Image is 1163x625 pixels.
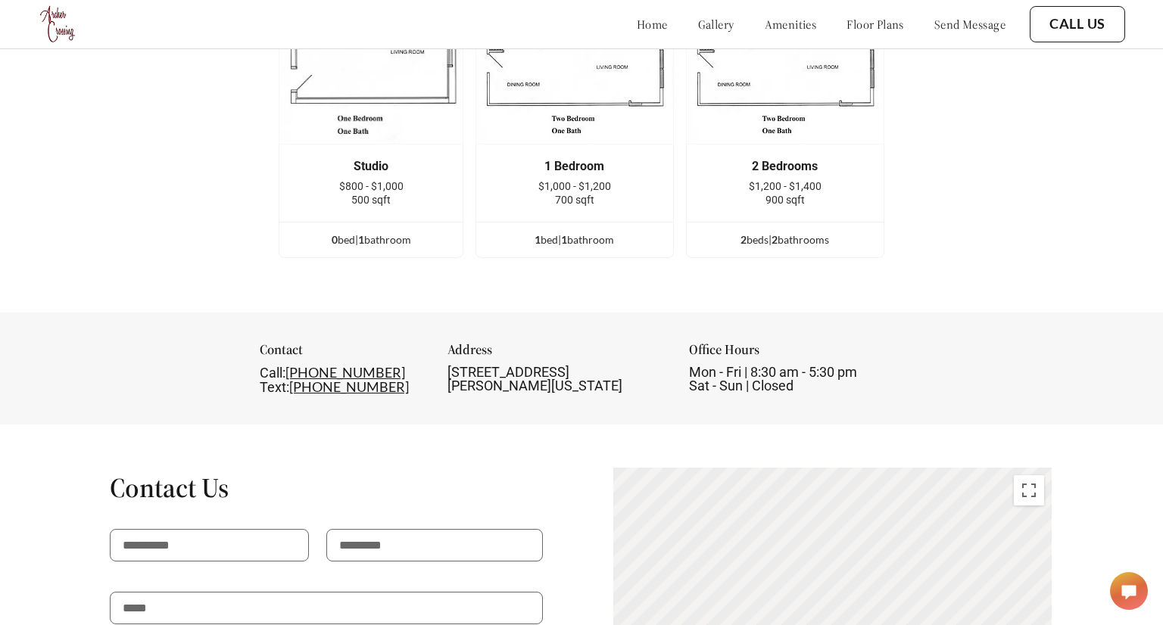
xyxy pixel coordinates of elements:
[687,232,884,248] div: bed s | bathroom s
[302,160,440,173] div: Studio
[847,17,904,32] a: floor plans
[1014,475,1044,505] button: Toggle fullscreen view
[332,233,338,246] span: 0
[110,471,543,505] h1: Contact Us
[934,17,1006,32] a: send message
[709,160,861,173] div: 2 Bedrooms
[285,364,405,381] a: [PHONE_NUMBER]
[289,378,409,395] a: [PHONE_NUMBER]
[1049,16,1105,33] a: Call Us
[637,17,668,32] a: home
[772,233,778,246] span: 2
[260,365,285,381] span: Call:
[260,343,421,365] div: Contact
[38,4,79,45] img: logo.png
[765,17,817,32] a: amenities
[260,379,289,395] span: Text:
[689,365,904,393] div: Mon - Fri | 8:30 am - 5:30 pm
[689,378,794,393] span: Sat - Sun | Closed
[698,17,734,32] a: gallery
[358,233,364,246] span: 1
[339,180,404,192] span: $800 - $1,000
[535,233,541,246] span: 1
[1030,6,1125,42] button: Call Us
[447,365,663,393] div: [STREET_ADDRESS][PERSON_NAME][US_STATE]
[555,194,594,206] span: 700 sqft
[279,232,463,248] div: bed | bathroom
[351,194,391,206] span: 500 sqft
[538,180,611,192] span: $1,000 - $1,200
[765,194,805,206] span: 900 sqft
[749,180,822,192] span: $1,200 - $1,400
[741,233,747,246] span: 2
[499,160,650,173] div: 1 Bedroom
[476,232,673,248] div: bed | bathroom
[689,343,904,365] div: Office Hours
[447,343,663,365] div: Address
[561,233,567,246] span: 1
